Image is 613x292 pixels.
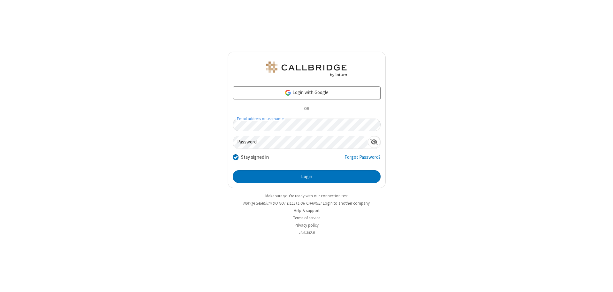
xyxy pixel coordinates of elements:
a: Terms of service [293,215,320,221]
li: Not QA Selenium DO NOT DELETE OR CHANGE? [228,200,386,206]
label: Stay signed in [241,154,269,161]
a: Make sure you're ready with our connection test [265,193,348,199]
a: Forgot Password? [344,154,381,166]
input: Password [233,136,368,149]
button: Login to another company [323,200,370,206]
a: Login with Google [233,86,381,99]
a: Help & support [294,208,320,213]
span: OR [301,105,312,113]
img: QA Selenium DO NOT DELETE OR CHANGE [265,62,348,77]
img: google-icon.png [284,89,291,96]
div: Show password [368,136,380,148]
li: v2.6.352.6 [228,230,386,236]
input: Email address or username [233,119,381,131]
button: Login [233,170,381,183]
a: Privacy policy [295,223,319,228]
